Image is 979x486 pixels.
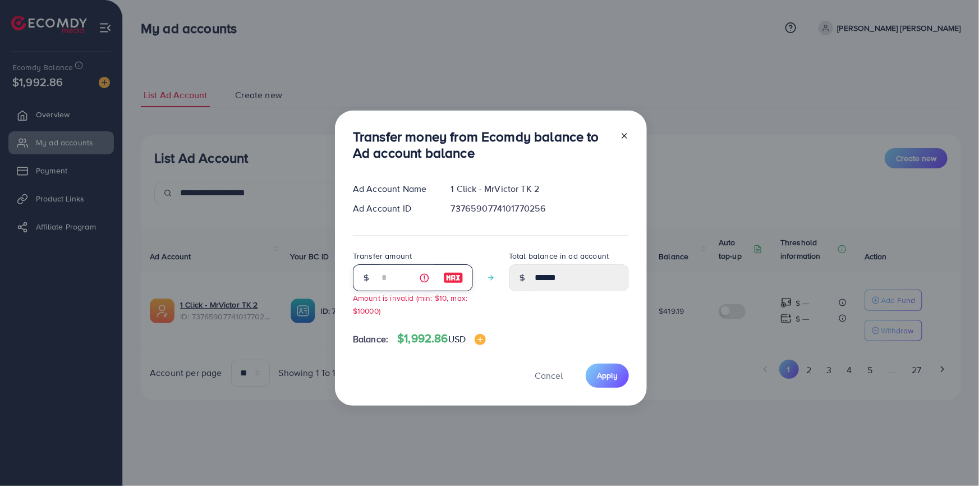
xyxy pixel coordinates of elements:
small: Amount is invalid (min: $10, max: $10000) [353,292,467,316]
div: 7376590774101770256 [442,202,638,215]
label: Transfer amount [353,250,412,262]
label: Total balance in ad account [509,250,609,262]
button: Apply [586,364,629,388]
div: 1 Click - MrVictor TK 2 [442,182,638,195]
img: image [443,271,463,285]
span: USD [448,333,466,345]
img: image [475,334,486,345]
span: Cancel [535,369,563,382]
h3: Transfer money from Ecomdy balance to Ad account balance [353,129,611,161]
div: Ad Account ID [344,202,442,215]
iframe: Chat [931,435,971,478]
h4: $1,992.86 [397,332,486,346]
div: Ad Account Name [344,182,442,195]
button: Cancel [521,364,577,388]
span: Apply [597,370,618,381]
span: Balance: [353,333,388,346]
